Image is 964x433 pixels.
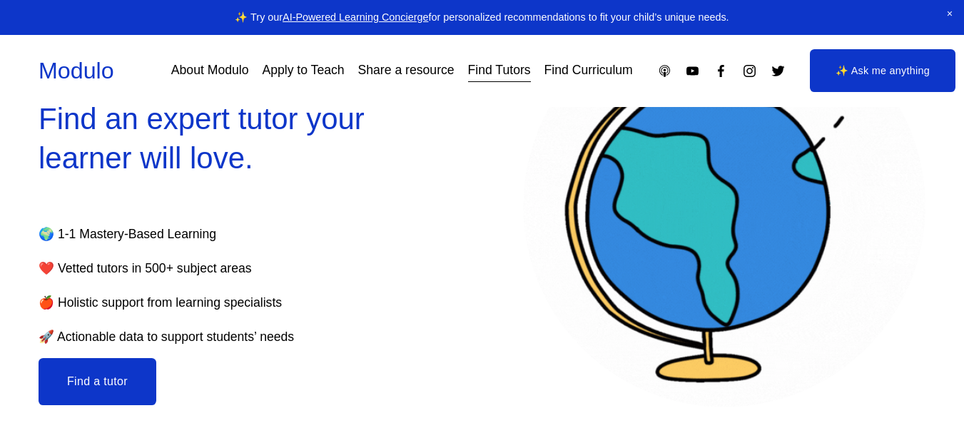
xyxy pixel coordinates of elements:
[283,11,428,23] a: AI-Powered Learning Concierge
[544,58,633,83] a: Find Curriculum
[39,358,156,405] button: Find a tutor
[810,49,955,92] a: ✨ Ask me anything
[468,58,531,83] a: Find Tutors
[39,223,403,246] p: 🌍 1-1 Mastery-Based Learning
[742,63,757,78] a: Instagram
[714,63,729,78] a: Facebook
[657,63,672,78] a: Apple Podcasts
[39,58,114,83] a: Modulo
[39,100,441,178] h2: Find an expert tutor your learner will love.
[39,326,403,349] p: 🚀 Actionable data to support students’ needs
[39,258,403,280] p: ❤️ Vetted tutors in 500+ subject areas
[771,63,786,78] a: Twitter
[171,58,249,83] a: About Modulo
[262,58,344,83] a: Apply to Teach
[358,58,455,83] a: Share a resource
[685,63,700,78] a: YouTube
[39,292,403,315] p: 🍎 Holistic support from learning specialists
